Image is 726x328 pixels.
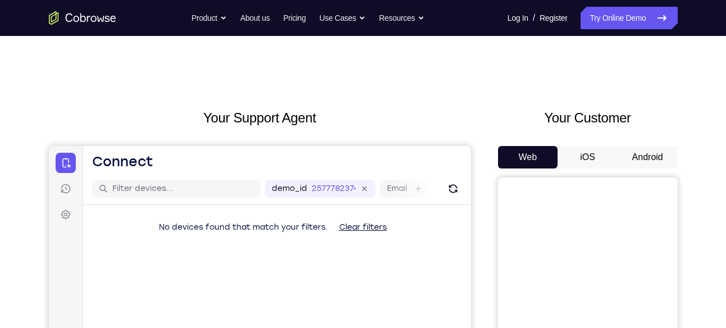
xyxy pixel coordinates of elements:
button: Clear filters [281,70,347,93]
button: Use Cases [319,7,366,29]
span: No devices found that match your filters. [110,76,279,86]
a: Settings [7,58,27,79]
button: Refresh [395,34,413,52]
a: Log In [508,7,528,29]
h1: Connect [43,7,104,25]
button: Android [618,146,678,168]
a: Register [540,7,567,29]
a: Connect [7,7,27,27]
label: demo_id [223,37,258,48]
a: Pricing [283,7,305,29]
a: About us [240,7,270,29]
span: / [533,11,535,25]
button: Web [498,146,558,168]
a: Go to the home page [49,11,116,25]
button: Product [191,7,227,29]
input: Filter devices... [63,37,205,48]
a: Try Online Demo [581,7,677,29]
h2: Your Customer [498,108,678,128]
button: iOS [558,146,618,168]
a: Sessions [7,33,27,53]
label: Email [338,37,358,48]
h2: Your Support Agent [49,108,471,128]
button: Resources [379,7,424,29]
